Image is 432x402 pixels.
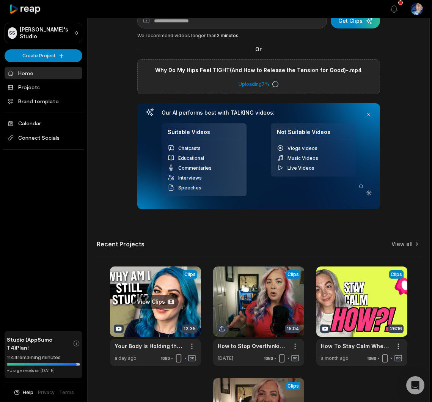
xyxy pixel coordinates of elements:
[5,117,82,129] a: Calendar
[168,129,240,140] h4: Suitable Videos
[178,145,201,151] span: Chatcasts
[115,342,184,350] a: Your Body Is Holding the Mother Wound: Why You’re Still Stuck (Even After Talk Therapy)
[178,155,204,161] span: Educational
[5,67,82,79] a: Home
[217,33,239,38] span: 2 minutes
[5,81,82,93] a: Projects
[218,342,287,350] a: How to Stop Overthinking After a Date & Actually Enjoy It
[13,389,33,396] button: Help
[97,240,145,248] h2: Recent Projects
[287,165,314,171] span: Live Videos
[38,389,55,396] a: Privacy
[249,45,268,53] span: Or
[178,165,212,171] span: Commentaries
[239,81,278,88] div: Uploading 7 %
[178,175,202,181] span: Interviews
[391,240,413,248] a: View all
[137,32,380,39] div: We recommend videos longer than .
[406,376,424,394] div: Open Intercom Messenger
[23,389,33,396] span: Help
[277,129,350,140] h4: Not Suitable Videos
[8,27,17,39] div: SS
[162,109,356,116] h3: Our AI performs best with TALKING videos:
[155,66,362,75] label: Why Do My Hips Feel TIGHT(And How to Release the Tension for Good)-.mp4
[331,13,380,28] button: Get Clips
[5,49,82,62] button: Create Project
[7,336,73,352] span: Studio (AppSumo T4) Plan!
[5,95,82,107] a: Brand template
[20,26,71,40] p: [PERSON_NAME]'s Studio
[59,389,74,396] a: Terms
[287,145,317,151] span: Vlogs videos
[5,131,82,145] span: Connect Socials
[287,155,318,161] span: Music Videos
[178,185,201,191] span: Speeches
[7,368,80,374] div: *Usage resets on [DATE]
[7,354,80,361] div: 1144 remaining minutes
[321,342,391,350] a: How To Stay Calm When Your Kid Loses It! Why Gentle Parenting Doesn’t Work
